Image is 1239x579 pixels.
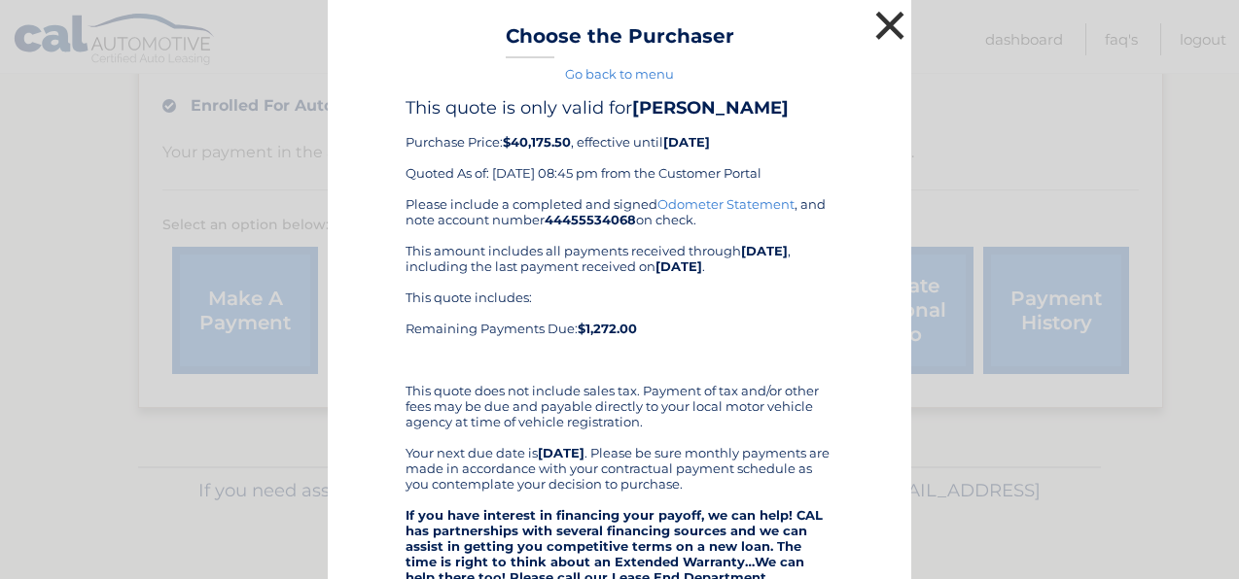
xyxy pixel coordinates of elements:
div: This quote includes: Remaining Payments Due: [406,289,833,367]
b: $40,175.50 [503,134,571,150]
a: Odometer Statement [657,196,795,212]
a: Go back to menu [565,66,674,82]
b: [DATE] [663,134,710,150]
b: [DATE] [655,258,702,274]
b: [DATE] [538,445,584,460]
h4: This quote is only valid for [406,97,833,119]
b: $1,272.00 [578,321,637,336]
b: 44455534068 [545,212,636,227]
b: [DATE] [741,243,788,258]
b: [PERSON_NAME] [632,97,789,119]
h3: Choose the Purchaser [506,24,734,58]
button: × [870,6,909,45]
div: Purchase Price: , effective until Quoted As of: [DATE] 08:45 pm from the Customer Portal [406,97,833,196]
